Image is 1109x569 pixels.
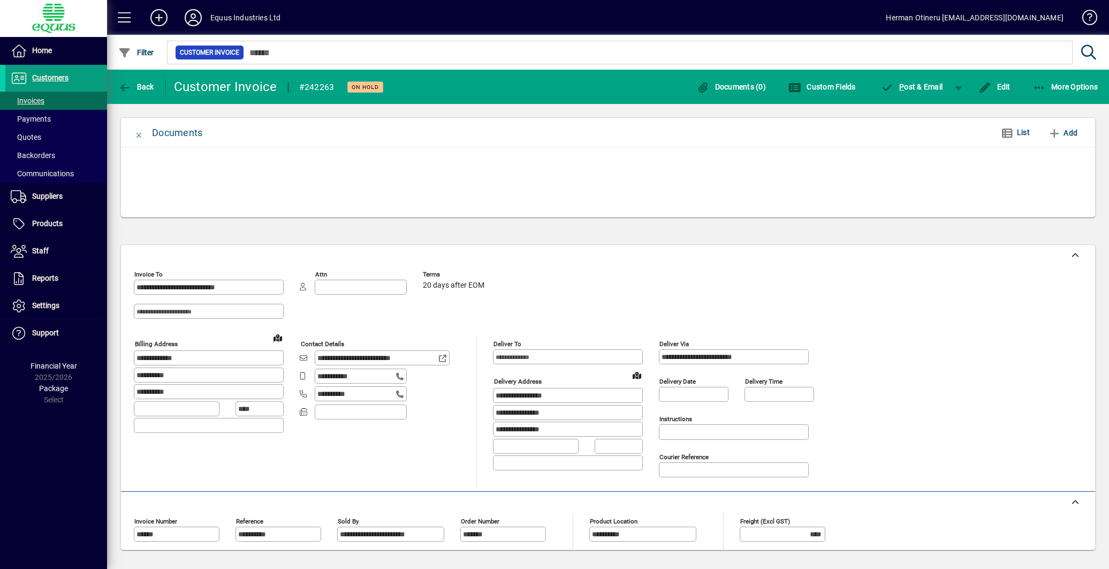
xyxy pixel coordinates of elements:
[745,378,783,385] mat-label: Delivery time
[978,83,1011,91] span: Edit
[236,518,263,525] mat-label: Reference
[134,518,177,525] mat-label: Invoice number
[423,281,484,290] span: 20 days after EOM
[1017,128,1030,137] span: List
[116,43,157,62] button: Filter
[1044,123,1082,143] button: Add
[116,77,157,96] button: Back
[5,146,107,164] a: Backorders
[338,518,359,525] mat-label: Sold by
[1048,124,1077,141] span: Add
[315,271,327,278] mat-label: Attn
[881,83,943,91] span: ost & Email
[11,151,55,160] span: Backorders
[299,79,335,96] div: #242263
[269,329,286,346] a: View on map
[461,518,499,525] mat-label: Order number
[696,83,766,91] span: Documents (0)
[590,518,637,525] mat-label: Product location
[5,265,107,292] a: Reports
[659,453,709,461] mat-label: Courier Reference
[5,293,107,319] a: Settings
[5,183,107,210] a: Suppliers
[11,115,51,123] span: Payments
[39,384,68,393] span: Package
[788,83,856,91] span: Custom Fields
[976,77,1013,96] button: Edit
[32,246,49,255] span: Staff
[32,46,52,55] span: Home
[142,8,176,27] button: Add
[992,123,1038,143] button: List
[11,169,74,178] span: Communications
[176,8,210,27] button: Profile
[628,366,645,384] a: View on map
[1030,77,1101,96] button: More Options
[126,120,152,146] button: Close
[5,164,107,183] a: Communications
[659,415,692,423] mat-label: Instructions
[5,238,107,265] a: Staff
[423,271,487,278] span: Terms
[5,110,107,128] a: Payments
[5,38,107,64] a: Home
[32,274,58,282] span: Reports
[210,9,281,26] div: Equus Industries Ltd
[152,124,202,141] div: Documents
[5,92,107,110] a: Invoices
[32,328,59,337] span: Support
[1074,2,1096,37] a: Knowledge Base
[740,518,790,525] mat-label: Freight (excl GST)
[5,128,107,146] a: Quotes
[107,77,166,96] app-page-header-button: Back
[32,73,69,82] span: Customers
[32,192,63,200] span: Suppliers
[174,78,277,95] div: Customer Invoice
[134,271,163,278] mat-label: Invoice To
[5,211,107,237] a: Products
[5,320,107,347] a: Support
[118,48,154,57] span: Filter
[352,84,379,91] span: On hold
[31,362,77,370] span: Financial Year
[659,340,689,348] mat-label: Deliver via
[876,77,948,96] button: Post & Email
[786,77,859,96] button: Custom Fields
[694,77,769,96] button: Documents (0)
[11,96,44,105] span: Invoices
[886,9,1064,26] div: Herman Otineru [EMAIL_ADDRESS][DOMAIN_NAME]
[118,83,154,91] span: Back
[32,219,63,228] span: Products
[493,340,521,348] mat-label: Deliver To
[659,378,696,385] mat-label: Delivery date
[1033,83,1098,91] span: More Options
[180,47,239,58] span: Customer Invoice
[32,301,59,310] span: Settings
[11,133,41,141] span: Quotes
[899,83,904,91] span: P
